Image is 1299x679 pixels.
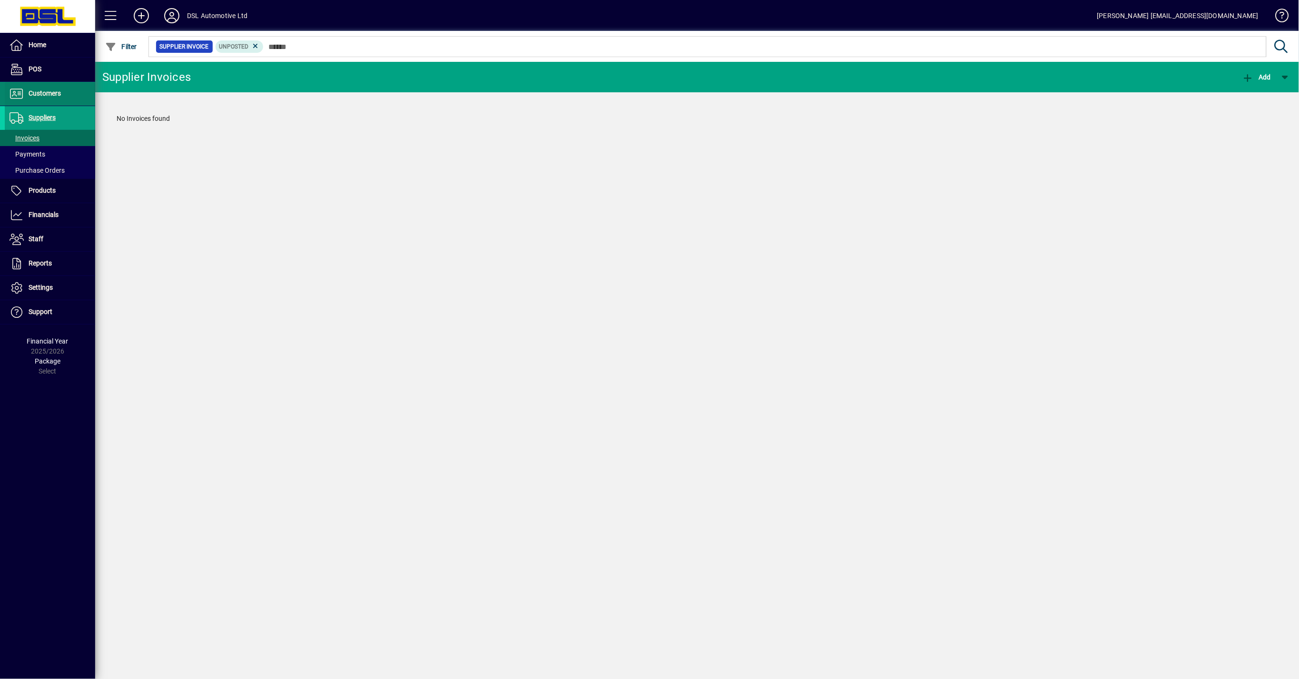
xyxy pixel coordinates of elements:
[126,7,157,24] button: Add
[29,65,41,73] span: POS
[157,7,187,24] button: Profile
[5,130,95,146] a: Invoices
[160,42,209,51] span: Supplier Invoice
[5,146,95,162] a: Payments
[5,203,95,227] a: Financials
[103,38,139,55] button: Filter
[5,276,95,300] a: Settings
[5,33,95,57] a: Home
[5,162,95,178] a: Purchase Orders
[5,227,95,251] a: Staff
[29,41,46,49] span: Home
[10,167,65,174] span: Purchase Orders
[107,104,1287,133] div: No Invoices found
[105,43,137,50] span: Filter
[29,259,52,267] span: Reports
[10,134,39,142] span: Invoices
[29,211,59,218] span: Financials
[35,357,60,365] span: Package
[187,8,247,23] div: DSL Automotive Ltd
[29,308,52,315] span: Support
[29,284,53,291] span: Settings
[29,235,43,243] span: Staff
[219,43,249,50] span: Unposted
[5,58,95,81] a: POS
[1242,73,1271,81] span: Add
[102,69,191,85] div: Supplier Invoices
[29,114,56,121] span: Suppliers
[29,187,56,194] span: Products
[5,82,95,106] a: Customers
[27,337,69,345] span: Financial Year
[1097,8,1259,23] div: [PERSON_NAME] [EMAIL_ADDRESS][DOMAIN_NAME]
[216,40,264,53] mat-chip: Invoice Status: Unposted
[5,179,95,203] a: Products
[5,300,95,324] a: Support
[1240,69,1273,86] button: Add
[5,252,95,276] a: Reports
[29,89,61,97] span: Customers
[1268,2,1287,33] a: Knowledge Base
[10,150,45,158] span: Payments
